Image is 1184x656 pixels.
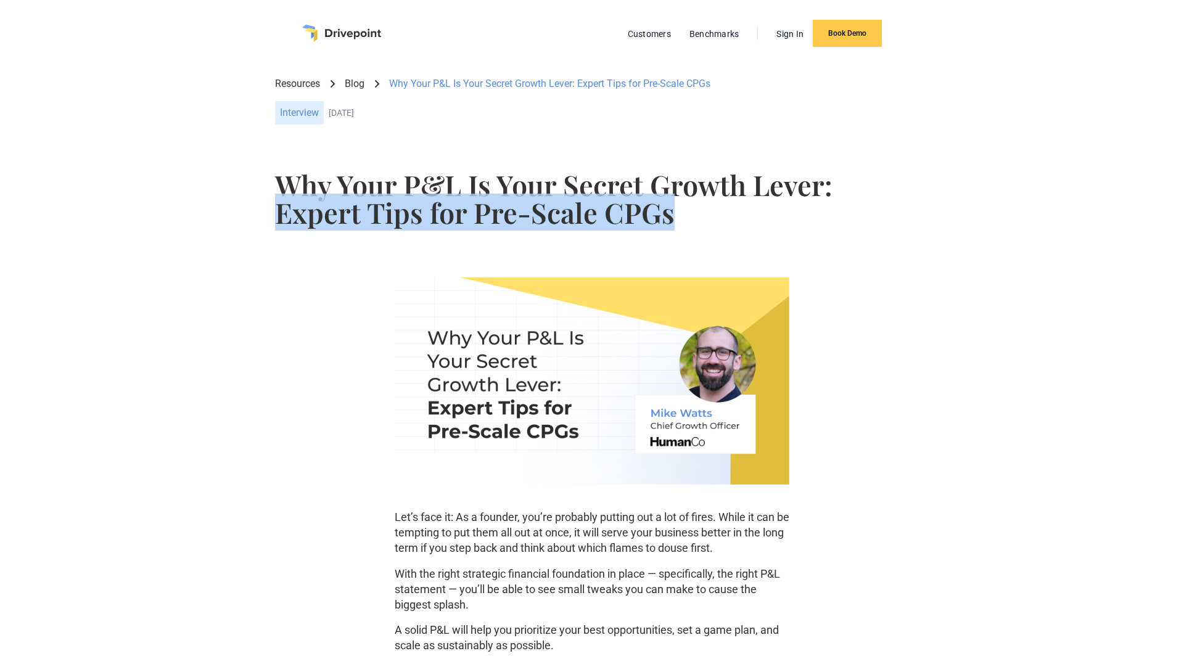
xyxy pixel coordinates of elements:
a: Sign In [770,26,810,42]
a: Benchmarks [683,26,746,42]
p: Let’s face it: As a founder, you’re probably putting out a lot of fires. While it can be tempting... [395,509,789,556]
a: Blog [345,77,364,91]
h1: Why Your P&L Is Your Secret Growth Lever: Expert Tips for Pre-Scale CPGs [275,171,908,226]
div: Why Your P&L Is Your Secret Growth Lever: Expert Tips for Pre-Scale CPGs [389,77,710,91]
div: [DATE] [329,108,908,118]
p: A solid P&L will help you prioritize your best opportunities, set a game plan, and scale as susta... [395,622,789,653]
a: home [302,25,381,42]
a: Book Demo [813,20,882,47]
a: Resources [275,77,320,91]
p: With the right strategic financial foundation in place — specifically, the right P&L statement — ... [395,566,789,613]
a: Customers [622,26,677,42]
div: Interview [275,101,324,125]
